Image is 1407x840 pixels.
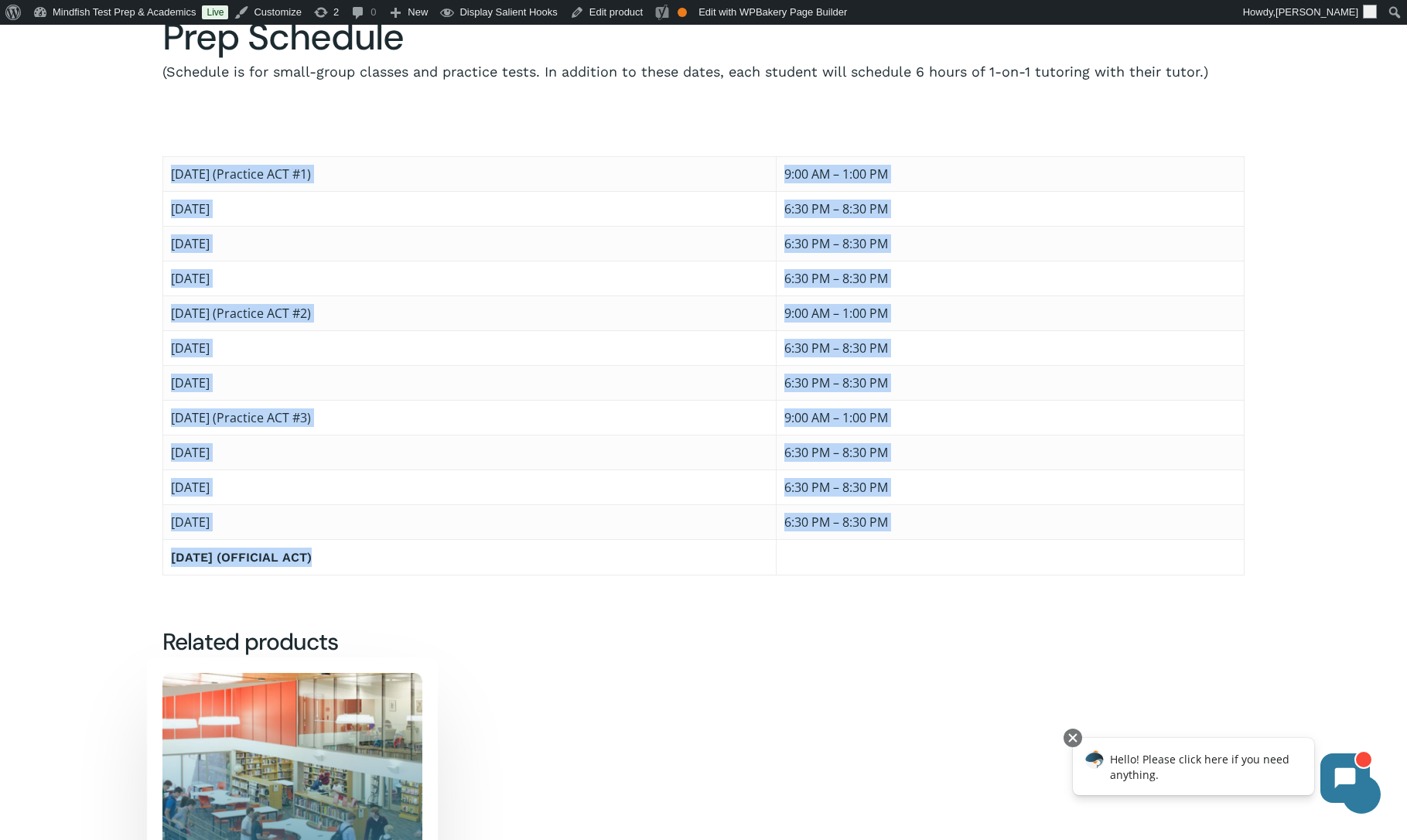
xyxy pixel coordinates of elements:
[776,156,1244,191] td: 9:00 AM – 1:00 PM
[162,504,776,539] td: [DATE]
[162,226,776,261] td: [DATE]
[162,470,776,504] td: [DATE]
[776,295,1244,330] td: 9:00 AM – 1:00 PM
[162,295,776,330] td: [DATE] (Practice ACT #2)
[776,226,1244,261] td: 6:30 PM – 8:30 PM
[776,400,1244,435] td: 9:00 AM – 1:00 PM
[776,261,1244,295] td: 6:30 PM – 8:30 PM
[162,261,776,295] td: [DATE]
[776,504,1244,539] td: 6:30 PM – 8:30 PM
[162,63,1245,81] p: (Schedule is for small-group classes and practice tests. In addition to these dates, each student...
[776,470,1244,504] td: 6:30 PM – 8:30 PM
[202,5,228,19] a: Live
[162,400,776,435] td: [DATE] (Practice ACT #3)
[162,627,1245,657] h2: Related products
[162,156,776,191] td: [DATE] (Practice ACT #1)
[776,191,1244,226] td: 6:30 PM – 8:30 PM
[1276,6,1358,18] span: [PERSON_NAME]
[171,550,312,565] b: [DATE] (OFFICIAL ACT)
[162,191,776,226] td: [DATE]
[162,435,776,470] td: [DATE]
[162,330,776,365] td: [DATE]
[1057,726,1385,818] iframe: Chatbot
[162,365,776,400] td: [DATE]
[776,365,1244,400] td: 6:30 PM – 8:30 PM
[776,435,1244,470] td: 6:30 PM – 8:30 PM
[678,8,687,17] div: OK
[776,330,1244,365] td: 6:30 PM – 8:30 PM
